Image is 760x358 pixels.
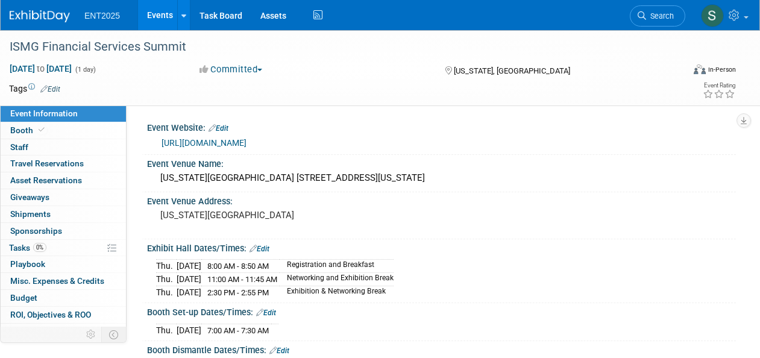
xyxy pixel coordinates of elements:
a: Asset Reservations [1,172,126,189]
div: Event Format [630,63,736,81]
a: Edit [250,245,269,253]
span: Tasks [9,243,46,253]
td: [DATE] [177,324,201,336]
div: Event Rating [703,83,735,89]
a: Edit [209,124,228,133]
i: Booth reservation complete [39,127,45,133]
td: Thu. [156,260,177,273]
span: (1 day) [74,66,96,74]
span: Attachments [10,327,58,336]
a: Playbook [1,256,126,272]
a: [URL][DOMAIN_NAME] [162,138,247,148]
span: ROI, Objectives & ROO [10,310,91,319]
span: Search [646,11,674,20]
button: Committed [195,63,267,76]
span: Travel Reservations [10,159,84,168]
span: to [35,64,46,74]
span: 11:00 AM - 11:45 AM [207,275,277,284]
td: Exhibition & Networking Break [280,286,394,298]
a: Sponsorships [1,223,126,239]
a: Staff [1,139,126,155]
a: Travel Reservations [1,155,126,172]
img: Stephanie Silva [701,4,724,27]
span: ENT2025 [84,11,120,20]
div: ISMG Financial Services Summit [5,36,674,58]
div: Booth Dismantle Dates/Times: [147,341,736,357]
td: Thu. [156,273,177,286]
td: Networking and Exhibition Break [280,273,394,286]
span: 0% [33,243,46,252]
span: 2:30 PM - 2:55 PM [207,288,269,297]
pre: [US_STATE][GEOGRAPHIC_DATA] [160,210,379,221]
a: Search [630,5,685,27]
td: [DATE] [177,286,201,298]
span: Event Information [10,108,78,118]
a: Attachments [1,324,126,340]
span: Sponsorships [10,226,62,236]
td: Thu. [156,324,177,336]
span: 7:00 AM - 7:30 AM [207,326,269,335]
span: Budget [10,293,37,303]
a: Edit [40,85,60,93]
div: Booth Set-up Dates/Times: [147,303,736,319]
span: Misc. Expenses & Credits [10,276,104,286]
a: Edit [269,347,289,355]
td: Registration and Breakfast [280,260,394,273]
a: Misc. Expenses & Credits [1,273,126,289]
span: Giveaways [10,192,49,202]
img: Format-Inperson.png [694,64,706,74]
td: Toggle Event Tabs [102,327,127,342]
span: [US_STATE], [GEOGRAPHIC_DATA] [454,66,570,75]
span: Staff [10,142,28,152]
div: In-Person [708,65,736,74]
a: Budget [1,290,126,306]
a: Giveaways [1,189,126,206]
span: Asset Reservations [10,175,82,185]
div: Exhibit Hall Dates/Times: [147,239,736,255]
div: [US_STATE][GEOGRAPHIC_DATA] [STREET_ADDRESS][US_STATE] [156,169,727,187]
span: [DATE] [DATE] [9,63,72,74]
td: [DATE] [177,273,201,286]
a: Shipments [1,206,126,222]
span: 8:00 AM - 8:50 AM [207,262,269,271]
div: Event Website: [147,119,736,134]
span: Booth [10,125,47,135]
span: Playbook [10,259,45,269]
img: ExhibitDay [10,10,70,22]
div: Event Venue Name: [147,155,736,170]
a: Tasks0% [1,240,126,256]
td: Thu. [156,286,177,298]
a: ROI, Objectives & ROO [1,307,126,323]
div: Event Venue Address: [147,192,736,207]
td: Tags [9,83,60,95]
td: Personalize Event Tab Strip [81,327,102,342]
a: Booth [1,122,126,139]
span: Shipments [10,209,51,219]
a: Event Information [1,105,126,122]
td: [DATE] [177,260,201,273]
a: Edit [256,309,276,317]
